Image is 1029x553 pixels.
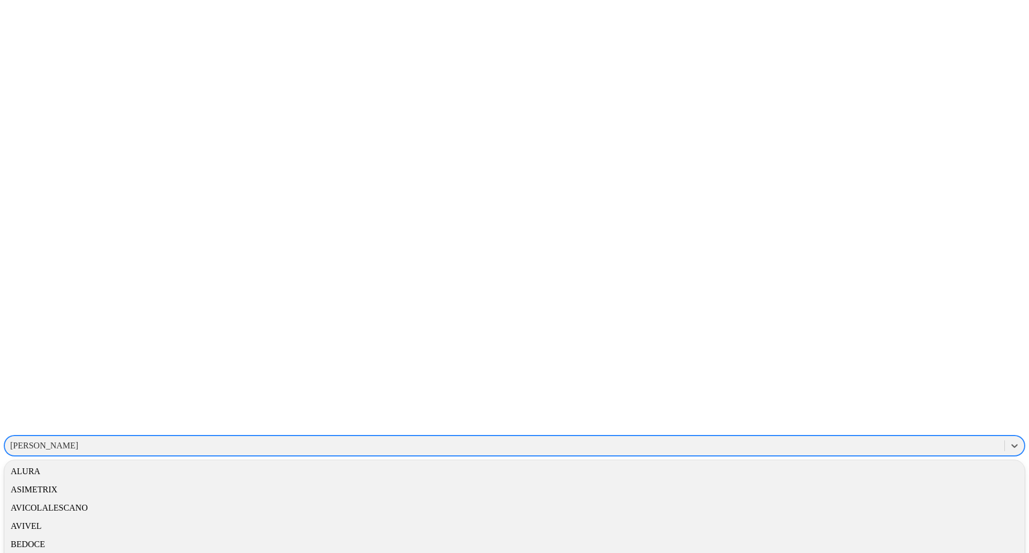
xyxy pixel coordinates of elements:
[4,481,1025,499] div: ASIMETRIX
[4,517,1025,535] div: AVIVEL
[4,499,1025,517] div: AVICOLALESCANO
[4,462,1025,481] div: ALURA
[10,441,78,451] div: [PERSON_NAME]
